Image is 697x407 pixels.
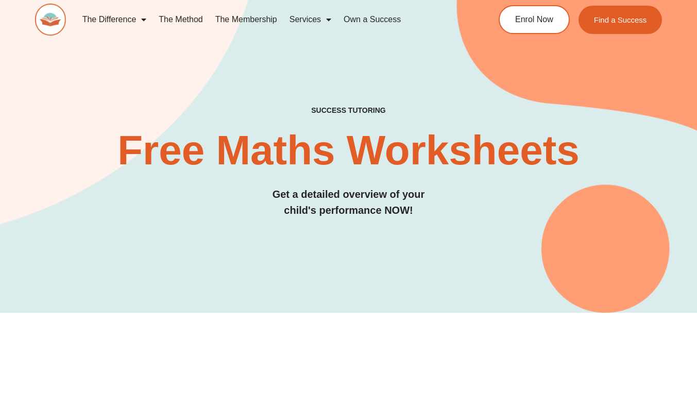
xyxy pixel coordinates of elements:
[76,8,153,31] a: The Difference
[35,186,662,218] h3: Get a detailed overview of your child's performance NOW!
[579,6,662,34] a: Find a Success
[76,8,463,31] nav: Menu
[35,130,662,171] h2: Free Maths Worksheets​
[152,8,209,31] a: The Method
[35,106,662,115] h4: SUCCESS TUTORING​
[283,8,337,31] a: Services
[209,8,283,31] a: The Membership
[515,15,553,24] span: Enrol Now
[594,16,647,24] span: Find a Success
[337,8,407,31] a: Own a Success
[499,5,570,34] a: Enrol Now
